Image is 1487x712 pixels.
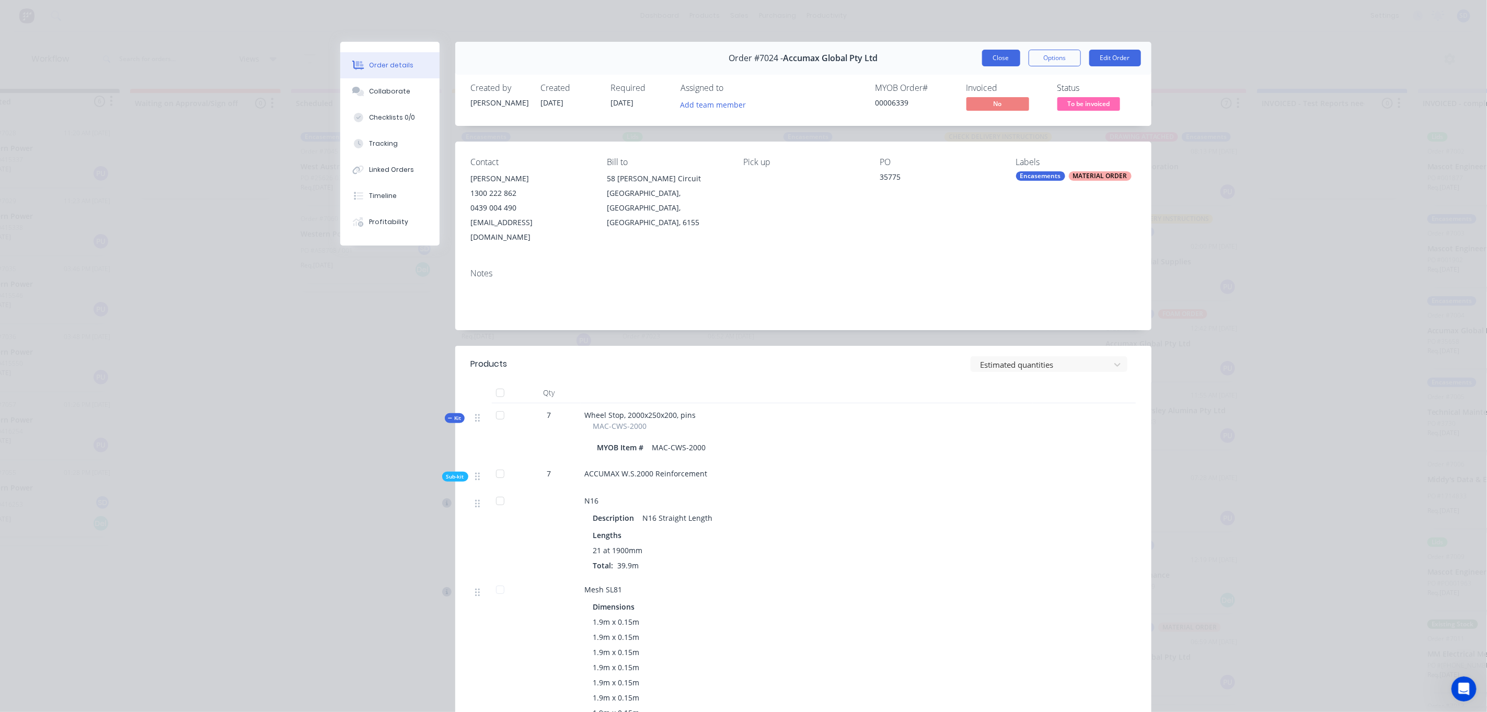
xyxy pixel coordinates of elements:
a: Source reference 13415872: [98,69,107,77]
div: Required [611,83,668,93]
div: Timeline [369,191,397,201]
button: Linked Orders [340,157,440,183]
b: Integrations [65,48,116,56]
button: Profitability [340,209,440,235]
div: Labels [1016,157,1136,167]
div: Bill to [607,157,727,167]
button: Gif picker [50,342,58,351]
div: Was that helpful? [17,137,80,148]
b: Options [28,94,60,102]
div: 1300 222 862 [471,186,591,201]
div: Order details [369,61,413,70]
span: 21 at 1900mm [593,545,643,556]
div: You rated the conversation [21,285,142,296]
div: MYOB Item # [597,440,648,455]
button: Kit [445,413,465,423]
span: 1.9m x 0.15m [593,692,640,703]
div: Assigned to [681,83,786,93]
div: Created [541,83,598,93]
button: Add team member [675,97,752,111]
span: 7 [547,410,551,421]
button: Upload attachment [16,342,25,351]
div: MATERIAL ORDER [1069,171,1132,181]
span: bad [127,286,136,295]
div: You're very welcome! Happy to help. Is there anything else you need assistance with [DATE]? [17,200,163,230]
button: Add team member [681,97,752,111]
div: Help Factory understand how they’re doing: [8,238,171,271]
div: Yes, thank you [139,169,192,179]
div: To avoid duplicating the invoice, you'll need to disable the integration setting. Go to > and tur... [17,27,192,78]
div: Tracking [369,139,398,148]
div: Created by [471,83,528,93]
div: [EMAIL_ADDRESS][DOMAIN_NAME] [471,215,591,244]
div: Pick up [743,157,863,167]
span: Lengths [593,530,622,541]
span: 1.9m x 0.15m [593,632,640,643]
div: 00006339 [875,97,954,108]
div: Sally says… [8,162,201,194]
b: Invoice [66,94,96,102]
span: 39.9m [614,561,643,570]
b: Settings [24,48,59,56]
div: Factory says… [8,5,201,131]
button: Order details [340,52,440,78]
span: Order #7024 - [729,53,783,63]
button: Collaborate [340,78,440,104]
span: ACCUMAX W.S.2000 Reinforcement [585,469,708,478]
div: N16 Straight Length [639,510,717,526]
button: Close [982,50,1020,66]
div: Linked Orders [369,165,414,174]
div: [PERSON_NAME]1300 222 8620439 004 490[EMAIL_ADDRESS][DOMAIN_NAME] [471,171,591,244]
span: 1.9m x 0.15m [593,677,640,688]
div: Factory says… [8,238,201,272]
span: 1.9m x 0.15m [593,662,640,673]
iframe: Intercom live chat [1451,676,1477,702]
p: The team can also help [51,13,130,24]
div: Status [1057,83,1136,93]
div: Factory says… [8,193,201,238]
button: Edit Order [1089,50,1141,66]
div: Factory says… [8,272,201,360]
span: 7 [547,468,551,479]
span: N16 [585,496,599,506]
div: Collaborate [369,87,410,96]
div: You're very welcome! Happy to help. Is there anything else you need assistance with [DATE]? [8,193,171,237]
div: Contact [471,157,591,167]
button: To be invoiced [1057,97,1120,113]
span: Dimensions [593,601,635,612]
button: Home [164,4,183,24]
div: Notes [471,269,1136,278]
div: Yes, thank you [131,162,201,185]
div: MAC-CWS-2000 [648,440,710,455]
div: Encasements [1016,171,1065,181]
div: MYOB Order # [875,83,954,93]
span: Mesh SL81 [585,585,623,594]
div: Qty [518,382,581,403]
div: Checklists 0/0 [369,113,415,122]
button: Start recording [66,342,75,351]
span: [DATE] [611,98,634,108]
span: Wheel Stop, 2000x250x200, pins [585,410,696,420]
div: Products [471,358,508,370]
button: Checklists 0/0 [340,104,440,131]
div: Thanks for letting us know [21,298,142,308]
textarea: Message… [9,320,200,338]
div: Factory says… [8,131,201,162]
span: MAC-CWS-2000 [593,421,647,431]
div: PO [880,157,999,167]
span: Sub-kit [446,473,464,481]
div: 0439 004 490 [471,201,591,215]
span: 1.9m x 0.15m [593,647,640,658]
span: Kit [448,414,462,422]
div: 58 [PERSON_NAME] Circuit [607,171,727,186]
div: To avoid duplicating the invoice, you'll need to disable the integration setting. Go toSettings>I... [8,5,201,130]
span: 1.9m x 0.15m [593,616,640,627]
div: Profitability [369,217,408,227]
div: Close [183,4,202,23]
div: Invoiced [966,83,1045,93]
div: 58 [PERSON_NAME] Circuit[GEOGRAPHIC_DATA], [GEOGRAPHIC_DATA], [GEOGRAPHIC_DATA], 6155 [607,171,727,230]
button: Emoji picker [33,342,41,351]
button: Tracking [340,131,440,157]
span: No [966,97,1029,110]
span: Accumax Global Pty Ltd [783,53,878,63]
